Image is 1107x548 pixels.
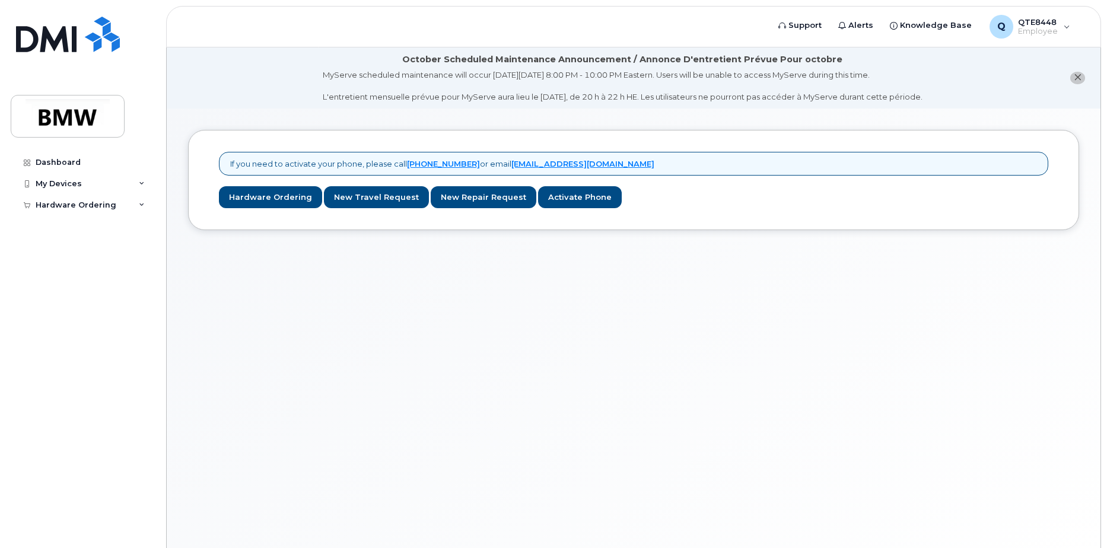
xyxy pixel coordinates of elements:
div: October Scheduled Maintenance Announcement / Annonce D'entretient Prévue Pour octobre [402,53,842,66]
a: [PHONE_NUMBER] [407,159,480,168]
a: Activate Phone [538,186,622,208]
a: Hardware Ordering [219,186,322,208]
p: If you need to activate your phone, please call or email [230,158,654,170]
a: [EMAIL_ADDRESS][DOMAIN_NAME] [511,159,654,168]
a: New Travel Request [324,186,429,208]
button: close notification [1070,72,1085,84]
div: MyServe scheduled maintenance will occur [DATE][DATE] 8:00 PM - 10:00 PM Eastern. Users will be u... [323,69,922,103]
a: New Repair Request [431,186,536,208]
iframe: Messenger Launcher [1055,496,1098,539]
